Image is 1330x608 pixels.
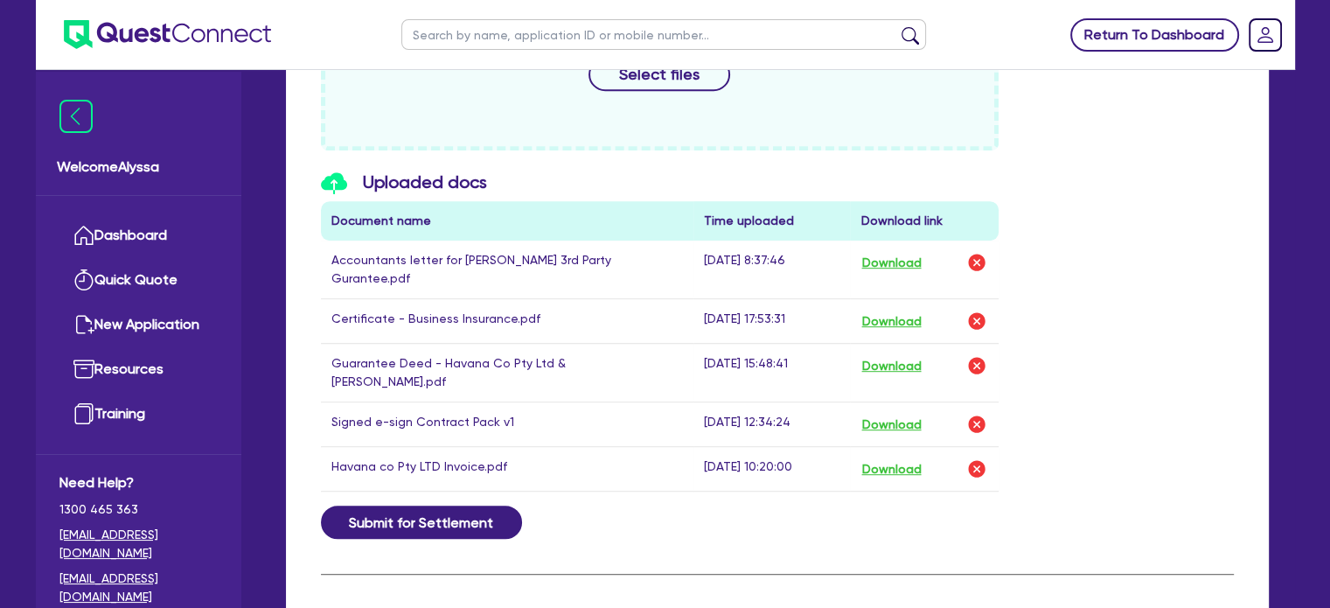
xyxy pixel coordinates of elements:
[966,355,987,376] img: delete-icon
[860,458,922,480] button: Download
[59,500,218,519] span: 1300 465 363
[321,299,694,344] td: Certificate - Business Insurance.pdf
[693,447,850,492] td: [DATE] 10:20:00
[321,447,694,492] td: Havana co Pty LTD Invoice.pdf
[57,157,220,178] span: Welcome Alyssa
[64,20,271,49] img: quest-connect-logo-blue
[860,310,922,332] button: Download
[1070,18,1239,52] a: Return To Dashboard
[321,241,694,299] td: Accountants letter for [PERSON_NAME] 3rd Party Gurantee.pdf
[59,258,218,303] a: Quick Quote
[321,201,694,241] th: Document name
[693,241,850,299] td: [DATE] 8:37:46
[73,269,94,290] img: quick-quote
[59,303,218,347] a: New Application
[693,344,850,402] td: [DATE] 15:48:41
[860,354,922,377] button: Download
[59,392,218,437] a: Training
[59,526,218,563] a: [EMAIL_ADDRESS][DOMAIN_NAME]
[966,252,987,273] img: delete-icon
[59,570,218,606] a: [EMAIL_ADDRESS][DOMAIN_NAME]
[59,213,218,258] a: Dashboard
[73,359,94,380] img: resources
[693,402,850,447] td: [DATE] 12:34:24
[693,201,850,241] th: Time uploaded
[321,344,694,402] td: Guarantee Deed - Havana Co Pty Ltd & [PERSON_NAME].pdf
[401,19,926,50] input: Search by name, application ID or mobile number...
[59,472,218,493] span: Need Help?
[321,171,999,195] h3: Uploaded docs
[1243,12,1288,58] a: Dropdown toggle
[59,347,218,392] a: Resources
[59,100,93,133] img: icon-menu-close
[321,506,522,539] button: Submit for Settlement
[73,403,94,424] img: training
[588,58,730,91] button: Select files
[321,402,694,447] td: Signed e-sign Contract Pack v1
[73,314,94,335] img: new-application
[850,201,999,241] th: Download link
[966,311,987,332] img: delete-icon
[966,414,987,435] img: delete-icon
[693,299,850,344] td: [DATE] 17:53:31
[966,458,987,479] img: delete-icon
[321,172,347,194] img: icon-upload
[860,413,922,436] button: Download
[860,251,922,274] button: Download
